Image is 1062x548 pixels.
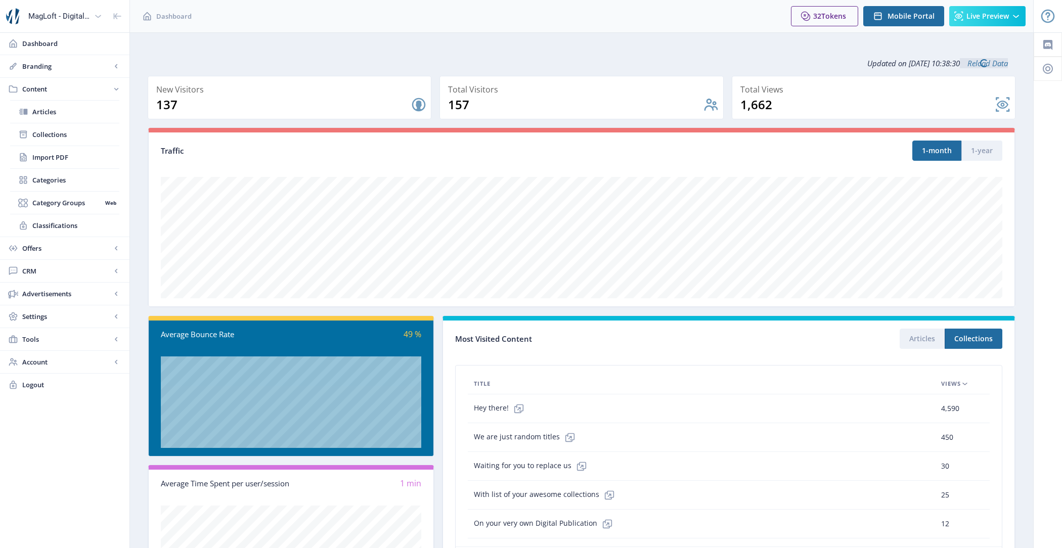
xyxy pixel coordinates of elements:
span: 25 [941,489,949,501]
button: 32Tokens [791,6,858,26]
a: Category GroupsWeb [10,192,119,214]
div: Total Visitors [448,82,719,97]
span: Collections [32,129,119,140]
span: CRM [22,266,111,276]
span: 4,590 [941,402,959,415]
span: Live Preview [966,12,1009,20]
div: New Visitors [156,82,427,97]
span: Logout [22,380,121,390]
span: Waiting for you to replace us [474,456,592,476]
button: 1-month [912,141,961,161]
span: Dashboard [22,38,121,49]
span: Account [22,357,111,367]
span: Branding [22,61,111,71]
a: Categories [10,169,119,191]
span: Mobile Portal [888,12,935,20]
a: Collections [10,123,119,146]
span: Import PDF [32,152,119,162]
div: Total Views [740,82,1011,97]
span: Title [474,378,491,390]
span: Tokens [821,11,846,21]
span: We are just random titles [474,427,580,447]
div: Traffic [161,145,582,157]
span: Dashboard [156,11,192,21]
button: Live Preview [949,6,1026,26]
button: Collections [945,329,1002,349]
span: 49 % [404,329,421,340]
span: Classifications [32,220,119,231]
div: 137 [156,97,411,113]
div: 1 min [291,478,422,489]
img: properties.app_icon.png [6,8,22,24]
div: Most Visited Content [455,331,729,347]
span: 30 [941,460,949,472]
span: Articles [32,107,119,117]
span: Views [941,378,961,390]
span: Categories [32,175,119,185]
div: Updated on [DATE] 10:38:30 [148,51,1015,76]
div: Average Bounce Rate [161,329,291,340]
span: Content [22,84,111,94]
span: Category Groups [32,198,102,208]
span: Tools [22,334,111,344]
div: 157 [448,97,702,113]
a: Reload Data [960,58,1008,68]
a: Import PDF [10,146,119,168]
span: Hey there! [474,398,529,419]
span: Offers [22,243,111,253]
button: Articles [900,329,945,349]
a: Articles [10,101,119,123]
span: 450 [941,431,953,443]
span: With list of your awesome collections [474,485,619,505]
div: Average Time Spent per user/session [161,478,291,489]
span: Advertisements [22,289,111,299]
button: 1-year [961,141,1002,161]
button: Mobile Portal [863,6,944,26]
span: On your very own Digital Publication [474,514,617,534]
span: Settings [22,311,111,322]
div: 1,662 [740,97,995,113]
a: Classifications [10,214,119,237]
div: MagLoft - Digital Magazine [28,5,90,27]
nb-badge: Web [102,198,119,208]
span: 12 [941,518,949,530]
